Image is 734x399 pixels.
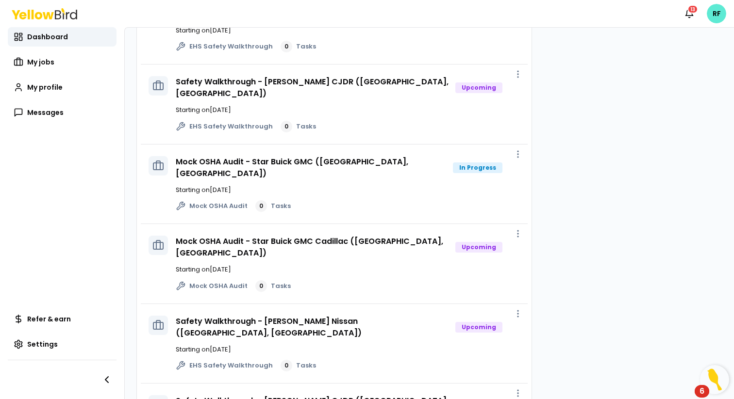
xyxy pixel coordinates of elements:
a: 0Tasks [255,200,291,212]
span: EHS Safety Walkthrough [189,122,273,131]
span: Dashboard [27,32,68,42]
a: 0Tasks [281,41,316,52]
a: 0Tasks [281,360,316,371]
div: In Progress [453,162,502,173]
a: Settings [8,335,117,354]
a: Safety Walkthrough - [PERSON_NAME] CJDR ([GEOGRAPHIC_DATA], [GEOGRAPHIC_DATA]) [176,76,449,99]
a: Messages [8,103,117,122]
span: RF [707,4,726,23]
span: My jobs [27,57,54,67]
a: Safety Walkthrough - [PERSON_NAME] Nissan ([GEOGRAPHIC_DATA], [GEOGRAPHIC_DATA]) [176,316,362,338]
div: 0 [281,121,292,132]
span: Messages [27,108,64,117]
button: Open Resource Center, 6 new notifications [700,365,729,394]
div: 0 [281,41,292,52]
a: Refer & earn [8,309,117,329]
a: 0Tasks [255,280,291,292]
a: Mock OSHA Audit - Star Buick GMC ([GEOGRAPHIC_DATA], [GEOGRAPHIC_DATA]) [176,156,408,179]
div: 0 [281,360,292,371]
p: Starting on [DATE] [176,185,520,195]
div: Upcoming [455,242,502,253]
span: Mock OSHA Audit [189,281,248,291]
a: Dashboard [8,27,117,47]
p: Starting on [DATE] [176,26,520,35]
a: Mock OSHA Audit - Star Buick GMC Cadillac ([GEOGRAPHIC_DATA], [GEOGRAPHIC_DATA]) [176,236,443,258]
span: Mock OSHA Audit [189,201,248,211]
p: Starting on [DATE] [176,265,520,274]
span: EHS Safety Walkthrough [189,42,273,51]
a: My jobs [8,52,117,72]
a: My profile [8,78,117,97]
div: 0 [255,280,267,292]
p: Starting on [DATE] [176,345,520,354]
span: Settings [27,339,58,349]
p: Starting on [DATE] [176,105,520,115]
button: 13 [680,4,699,23]
div: 0 [255,200,267,212]
div: 13 [687,5,698,14]
span: Refer & earn [27,314,71,324]
div: Upcoming [455,322,502,333]
a: 0Tasks [281,121,316,132]
span: EHS Safety Walkthrough [189,361,273,370]
span: My profile [27,82,63,92]
div: Upcoming [455,82,502,93]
